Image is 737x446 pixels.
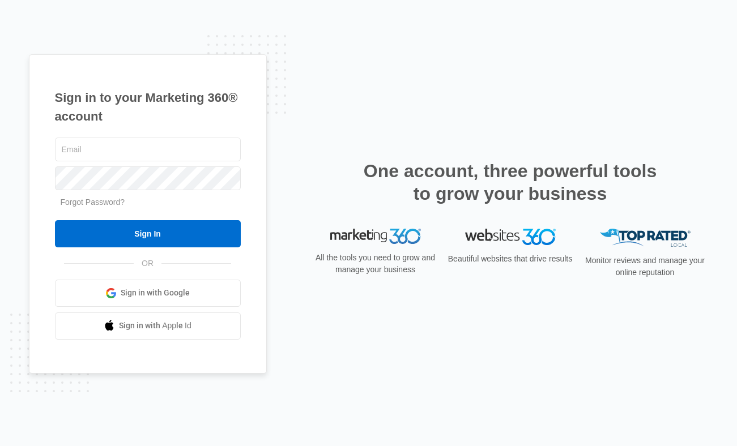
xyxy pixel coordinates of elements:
a: Sign in with Apple Id [55,312,241,340]
p: All the tools you need to grow and manage your business [312,252,439,276]
h1: Sign in to your Marketing 360® account [55,88,241,126]
img: Marketing 360 [330,229,421,245]
a: Sign in with Google [55,280,241,307]
img: Websites 360 [465,229,556,245]
input: Email [55,138,241,161]
a: Forgot Password? [61,198,125,207]
span: Sign in with Google [121,287,190,299]
img: Top Rated Local [600,229,691,247]
h2: One account, three powerful tools to grow your business [360,160,661,205]
input: Sign In [55,220,241,247]
p: Beautiful websites that drive results [447,253,574,265]
span: Sign in with Apple Id [119,320,191,332]
p: Monitor reviews and manage your online reputation [582,255,709,278]
span: OR [134,258,161,269]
